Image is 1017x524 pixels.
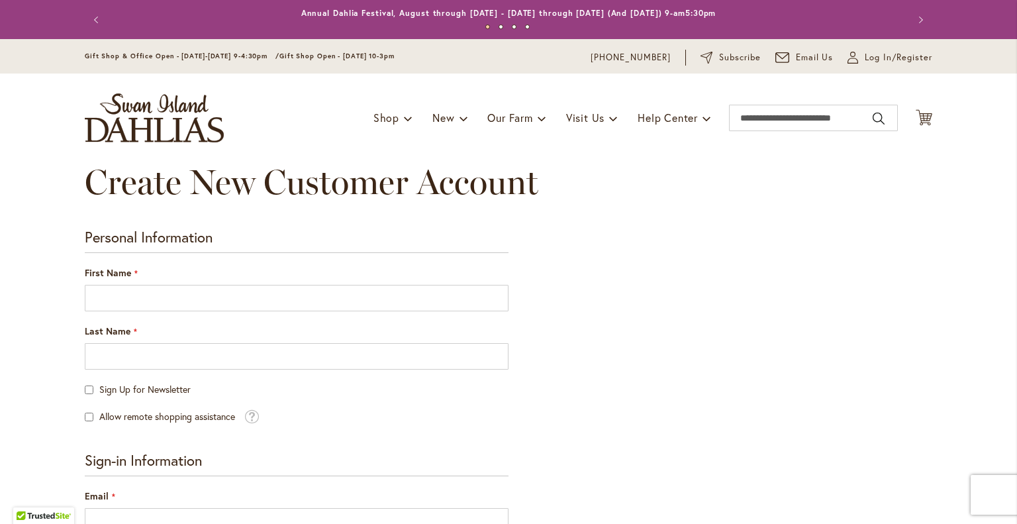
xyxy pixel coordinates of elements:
[85,450,202,470] span: Sign-in Information
[85,266,131,279] span: First Name
[796,51,834,64] span: Email Us
[99,383,191,395] span: Sign Up for Newsletter
[85,161,538,203] span: Create New Customer Account
[85,227,213,246] span: Personal Information
[432,111,454,125] span: New
[906,7,932,33] button: Next
[301,8,716,18] a: Annual Dahlia Festival, August through [DATE] - [DATE] through [DATE] (And [DATE]) 9-am5:30pm
[638,111,698,125] span: Help Center
[499,25,503,29] button: 2 of 4
[865,51,932,64] span: Log In/Register
[566,111,605,125] span: Visit Us
[485,25,490,29] button: 1 of 4
[487,111,532,125] span: Our Farm
[591,51,671,64] a: [PHONE_NUMBER]
[85,7,111,33] button: Previous
[525,25,530,29] button: 4 of 4
[719,51,761,64] span: Subscribe
[847,51,932,64] a: Log In/Register
[85,93,224,142] a: store logo
[85,52,279,60] span: Gift Shop & Office Open - [DATE]-[DATE] 9-4:30pm /
[85,490,109,502] span: Email
[373,111,399,125] span: Shop
[99,410,235,423] span: Allow remote shopping assistance
[701,51,761,64] a: Subscribe
[775,51,834,64] a: Email Us
[512,25,516,29] button: 3 of 4
[85,325,130,337] span: Last Name
[279,52,395,60] span: Gift Shop Open - [DATE] 10-3pm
